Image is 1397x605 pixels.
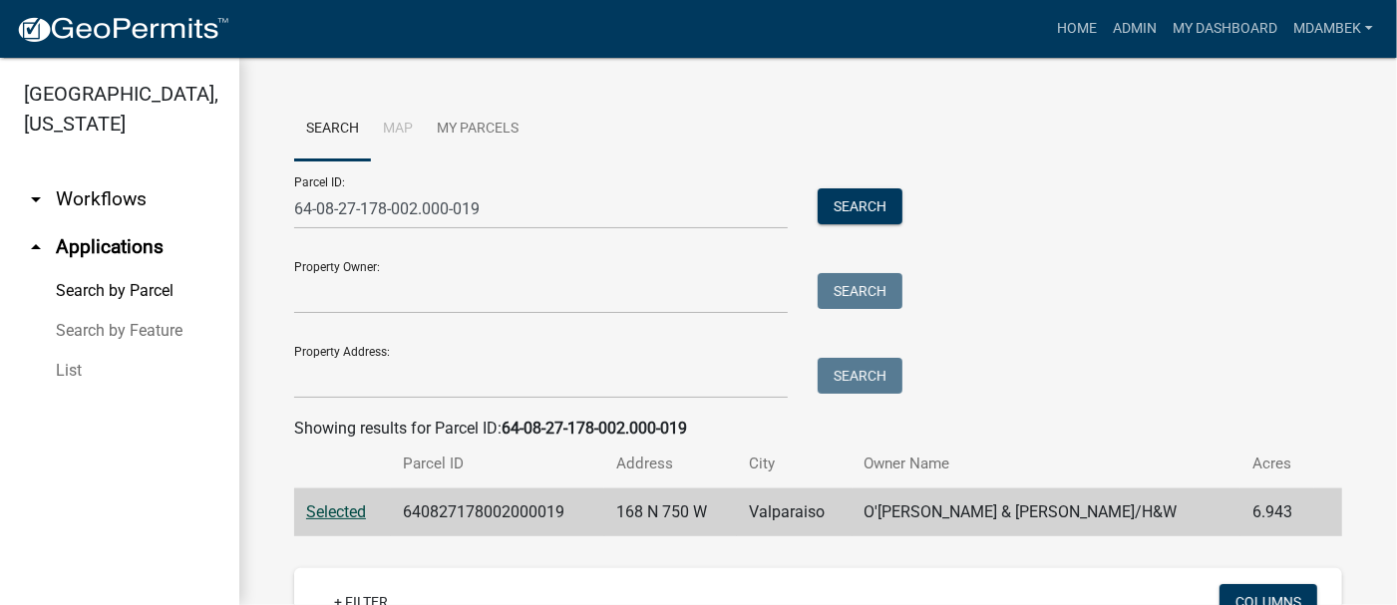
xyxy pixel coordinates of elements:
td: Valparaiso [737,488,852,537]
a: My Dashboard [1165,10,1285,48]
button: Search [818,273,902,309]
button: Search [818,358,902,394]
a: My Parcels [425,98,530,161]
td: 6.943 [1240,488,1314,537]
a: mdambek [1285,10,1381,48]
i: arrow_drop_up [24,235,48,259]
div: Showing results for Parcel ID: [294,417,1342,441]
td: 640827178002000019 [391,488,605,537]
a: Search [294,98,371,161]
a: Home [1049,10,1105,48]
td: 168 N 750 W [604,488,737,537]
th: Owner Name [853,441,1241,487]
strong: 64-08-27-178-002.000-019 [502,419,687,438]
td: O'[PERSON_NAME] & [PERSON_NAME]/H&W [853,488,1241,537]
button: Search [818,188,902,224]
i: arrow_drop_down [24,187,48,211]
a: Admin [1105,10,1165,48]
th: Address [604,441,737,487]
th: City [737,441,852,487]
a: Selected [306,502,366,521]
th: Parcel ID [391,441,605,487]
th: Acres [1240,441,1314,487]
